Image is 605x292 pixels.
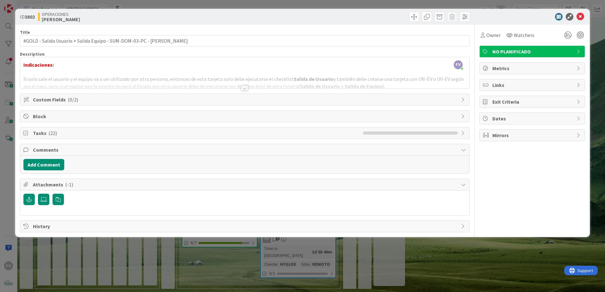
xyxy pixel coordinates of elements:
[20,13,35,21] span: ID
[486,31,501,39] span: Owner
[492,81,573,89] span: Links
[492,98,573,106] span: Exit Criteria
[33,181,458,188] span: Attachments
[492,48,573,55] span: NO PLANIFICADO
[514,31,534,39] span: Watchers
[33,96,458,103] span: Custom Fields
[48,130,57,136] span: ( 22 )
[454,60,463,69] span: FV
[492,131,573,139] span: Mirrors
[25,14,35,20] b: 3802
[65,181,73,188] span: ( -1 )
[42,12,80,17] span: OPERACIONES
[33,113,458,120] span: Block
[23,62,54,68] strong: Indicaciones:
[33,129,360,137] span: Tasks
[20,35,470,46] input: type card name here...
[42,17,80,22] b: [PERSON_NAME]
[68,96,78,103] span: ( 0/2 )
[33,222,458,230] span: History
[33,146,458,154] span: Comments
[20,51,45,57] span: Description
[492,115,573,122] span: Dates
[20,29,30,35] label: Title
[23,159,64,170] button: Add Comment
[13,1,29,9] span: Support
[492,64,573,72] span: Metrics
